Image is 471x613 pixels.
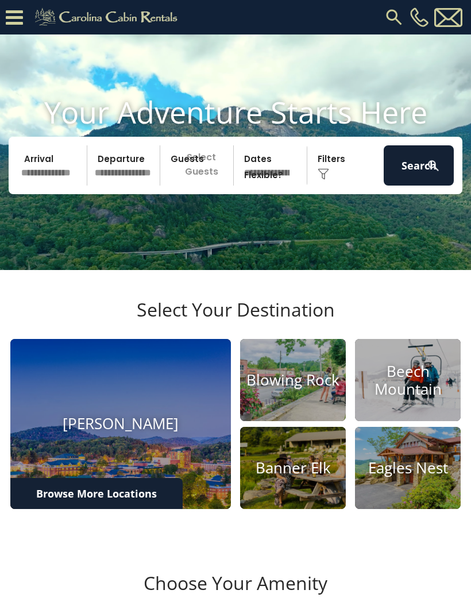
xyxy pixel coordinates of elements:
a: Beech Mountain [355,339,461,421]
h4: Eagles Nest [355,459,461,477]
h1: Your Adventure Starts Here [9,94,462,130]
img: search-regular.svg [384,7,404,28]
a: Eagles Nest [355,427,461,509]
p: Select Guests [164,145,233,186]
h4: [PERSON_NAME] [10,415,231,433]
a: [PHONE_NUMBER] [407,7,431,27]
a: Blowing Rock [240,339,346,421]
img: search-regular-white.png [426,159,441,173]
a: Browse More Locations [10,478,183,509]
h4: Blowing Rock [240,371,346,389]
h3: Choose Your Amenity [9,572,462,612]
img: filter--v1.png [318,168,329,180]
h4: Banner Elk [240,459,346,477]
h3: Select Your Destination [9,299,462,339]
a: Banner Elk [240,427,346,509]
img: Khaki-logo.png [29,6,187,29]
a: [PERSON_NAME] [10,339,231,509]
button: Search [384,145,454,186]
h4: Beech Mountain [355,363,461,398]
